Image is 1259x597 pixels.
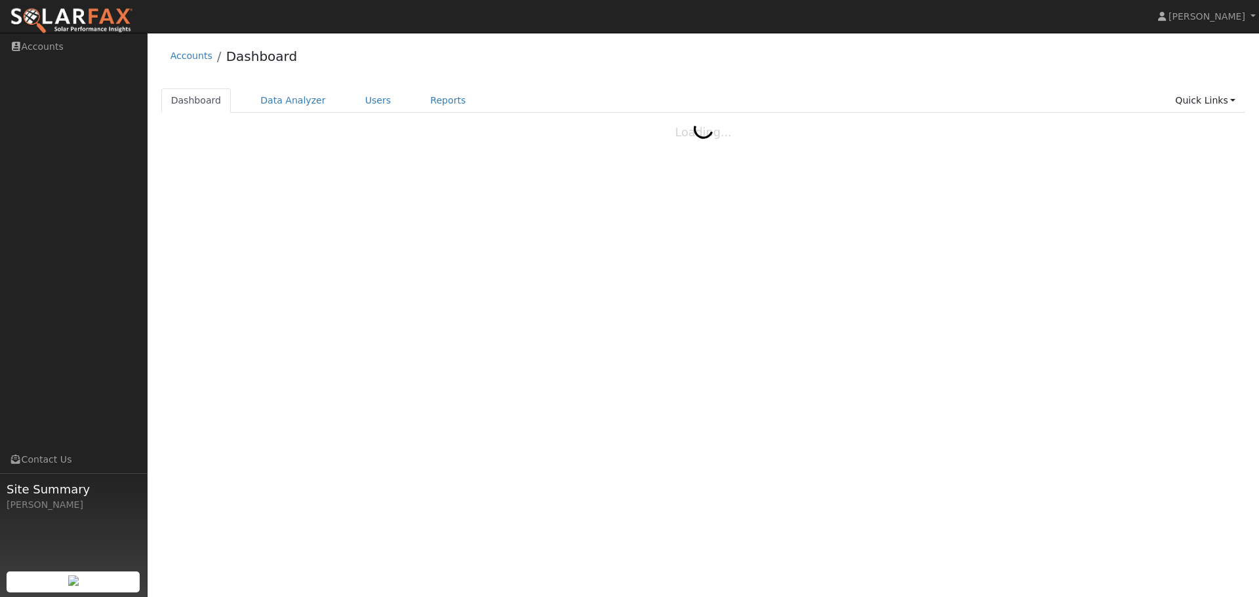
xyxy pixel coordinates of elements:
div: [PERSON_NAME] [7,498,140,512]
span: Site Summary [7,480,140,498]
a: Quick Links [1165,88,1245,113]
a: Data Analyzer [250,88,336,113]
a: Accounts [170,50,212,61]
span: [PERSON_NAME] [1169,11,1245,22]
img: retrieve [68,575,79,586]
a: Reports [420,88,475,113]
a: Users [355,88,401,113]
img: SolarFax [10,7,133,35]
a: Dashboard [161,88,231,113]
a: Dashboard [226,48,298,64]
